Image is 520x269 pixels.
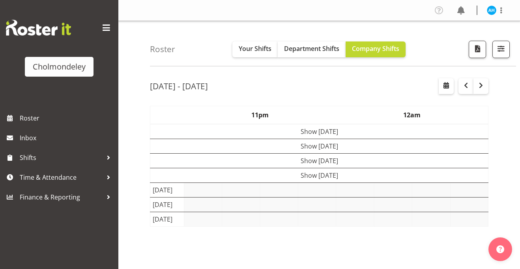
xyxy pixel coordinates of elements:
[469,41,486,58] button: Download a PDF of the roster according to the set date range.
[20,152,103,164] span: Shifts
[150,154,488,168] td: Show [DATE]
[150,45,175,54] h4: Roster
[150,168,488,183] td: Show [DATE]
[33,61,86,73] div: Cholmondeley
[346,41,406,57] button: Company Shifts
[336,106,488,124] th: 12am
[150,124,488,139] td: Show [DATE]
[278,41,346,57] button: Department Shifts
[487,6,496,15] img: alexzarn-harmer11855.jpg
[20,112,114,124] span: Roster
[496,245,504,253] img: help-xxl-2.png
[439,78,454,94] button: Select a specific date within the roster.
[184,106,336,124] th: 11pm
[20,171,103,183] span: Time & Attendance
[150,81,208,91] h2: [DATE] - [DATE]
[239,44,271,53] span: Your Shifts
[150,139,488,154] td: Show [DATE]
[150,183,184,198] td: [DATE]
[284,44,339,53] span: Department Shifts
[150,198,184,212] td: [DATE]
[232,41,278,57] button: Your Shifts
[20,132,114,144] span: Inbox
[6,20,71,36] img: Rosterit website logo
[492,41,510,58] button: Filter Shifts
[150,212,184,227] td: [DATE]
[352,44,399,53] span: Company Shifts
[20,191,103,203] span: Finance & Reporting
